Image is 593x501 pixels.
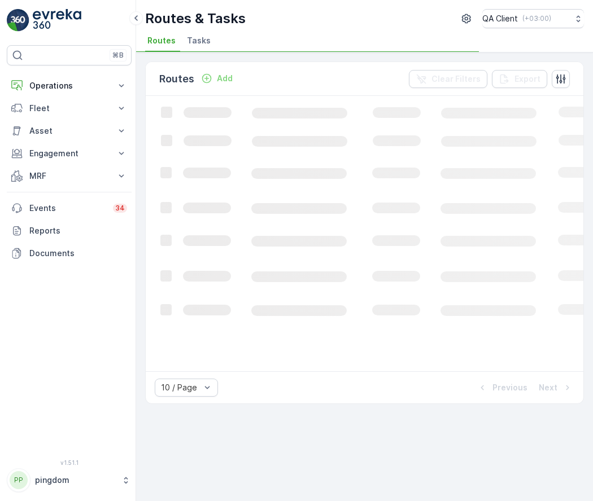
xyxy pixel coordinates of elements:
button: Export [492,70,547,88]
a: Reports [7,219,132,242]
img: logo_light-DOdMpM7g.png [33,9,81,32]
p: Export [514,73,540,85]
button: Fleet [7,97,132,120]
div: PP [10,471,28,489]
p: 34 [115,204,125,213]
p: MRF [29,170,109,182]
p: pingdom [35,474,116,486]
button: PPpingdom [7,468,132,492]
p: Previous [492,382,527,393]
p: Engagement [29,148,109,159]
a: Documents [7,242,132,265]
p: Routes & Tasks [145,10,246,28]
p: Clear Filters [431,73,481,85]
span: Routes [147,35,176,46]
span: v 1.51.1 [7,459,132,466]
a: Events34 [7,197,132,219]
p: Add [217,73,233,84]
button: Add [197,72,237,85]
button: Asset [7,120,132,142]
button: Engagement [7,142,132,165]
p: Events [29,203,106,214]
p: Asset [29,125,109,137]
button: Operations [7,74,132,97]
p: QA Client [482,13,518,24]
button: Previous [476,381,529,394]
p: Routes [159,71,194,87]
p: Fleet [29,103,109,114]
button: Next [538,381,574,394]
p: ( +03:00 ) [522,14,551,23]
p: Next [539,382,557,393]
p: Operations [29,80,109,91]
button: MRF [7,165,132,187]
p: ⌘B [112,51,124,60]
button: QA Client(+03:00) [482,9,584,28]
img: logo [7,9,29,32]
span: Tasks [187,35,211,46]
p: Reports [29,225,127,236]
p: Documents [29,248,127,259]
button: Clear Filters [409,70,487,88]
